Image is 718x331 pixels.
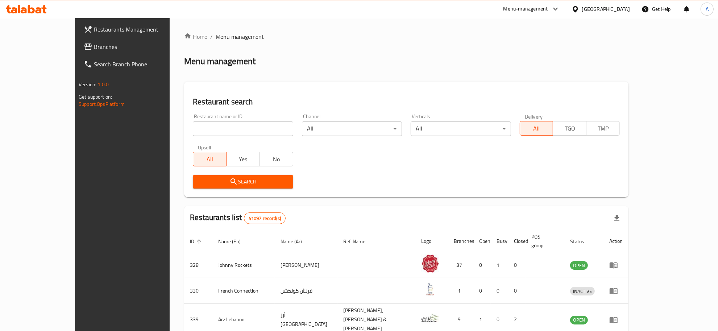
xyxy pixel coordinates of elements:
[706,5,709,13] span: A
[210,32,213,41] li: /
[609,286,623,295] div: Menu
[473,252,491,278] td: 0
[260,152,293,166] button: No
[570,237,594,246] span: Status
[199,177,287,186] span: Search
[421,255,439,273] img: Johnny Rockets
[78,21,195,38] a: Restaurants Management
[193,152,227,166] button: All
[570,261,588,270] span: OPEN
[263,154,290,165] span: No
[523,123,551,134] span: All
[411,121,511,136] div: All
[94,60,189,69] span: Search Branch Phone
[570,287,595,295] span: INACTIVE
[79,92,112,102] span: Get support on:
[275,252,338,278] td: [PERSON_NAME]
[78,38,195,55] a: Branches
[198,145,211,150] label: Upsell
[196,154,224,165] span: All
[193,121,293,136] input: Search for restaurant name or ID..
[344,237,375,246] span: Ref. Name
[582,5,630,13] div: [GEOGRAPHIC_DATA]
[473,230,491,252] th: Open
[421,280,439,298] img: French Connection
[421,309,439,327] img: Arz Lebanon
[491,230,508,252] th: Busy
[78,55,195,73] a: Search Branch Phone
[448,230,473,252] th: Branches
[491,252,508,278] td: 1
[275,278,338,304] td: فرنش كونكشن
[79,80,96,89] span: Version:
[586,121,620,136] button: TMP
[184,32,628,41] nav: breadcrumb
[212,278,275,304] td: French Connection
[609,261,623,269] div: Menu
[218,237,250,246] span: Name (En)
[193,175,293,189] button: Search
[229,154,257,165] span: Yes
[525,114,543,119] label: Delivery
[184,278,212,304] td: 330
[603,230,628,252] th: Action
[508,278,526,304] td: 0
[491,278,508,304] td: 0
[508,252,526,278] td: 0
[226,152,260,166] button: Yes
[415,230,448,252] th: Logo
[556,123,584,134] span: TGO
[448,252,473,278] td: 37
[184,252,212,278] td: 328
[302,121,402,136] div: All
[531,232,556,250] span: POS group
[570,316,588,324] span: OPEN
[244,215,285,222] span: 41097 record(s)
[503,5,548,13] div: Menu-management
[184,55,256,67] h2: Menu management
[94,25,189,34] span: Restaurants Management
[244,212,286,224] div: Total records count
[97,80,109,89] span: 1.0.0
[193,96,620,107] h2: Restaurant search
[473,278,491,304] td: 0
[212,252,275,278] td: Johnny Rockets
[79,99,125,109] a: Support.OpsPlatform
[281,237,311,246] span: Name (Ar)
[589,123,617,134] span: TMP
[608,210,626,227] div: Export file
[553,121,586,136] button: TGO
[520,121,553,136] button: All
[609,315,623,324] div: Menu
[448,278,473,304] td: 1
[190,212,286,224] h2: Restaurants list
[184,32,207,41] a: Home
[94,42,189,51] span: Branches
[216,32,264,41] span: Menu management
[190,237,204,246] span: ID
[508,230,526,252] th: Closed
